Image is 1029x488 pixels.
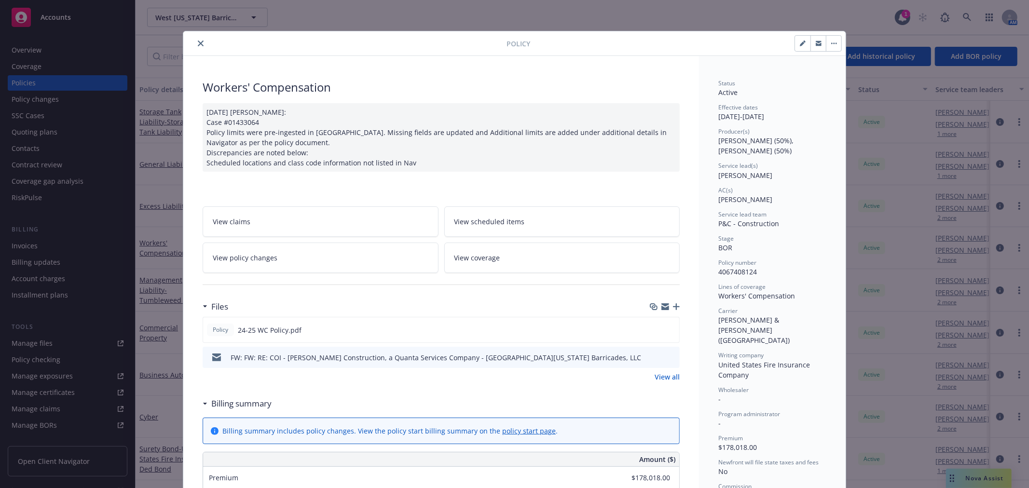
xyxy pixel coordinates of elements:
[667,352,676,363] button: preview file
[195,38,206,49] button: close
[718,127,750,136] span: Producer(s)
[718,234,734,243] span: Stage
[718,186,733,194] span: AC(s)
[213,253,277,263] span: View policy changes
[203,300,228,313] div: Files
[613,471,676,485] input: 0.00
[203,397,272,410] div: Billing summary
[718,351,764,359] span: Writing company
[238,325,302,335] span: 24-25 WC Policy.pdf
[444,206,680,237] a: View scheduled items
[718,360,812,380] span: United States Fire Insurance Company
[203,243,439,273] a: View policy changes
[651,325,659,335] button: download file
[718,195,772,204] span: [PERSON_NAME]
[444,243,680,273] a: View coverage
[718,458,819,466] span: Newfront will file state taxes and fees
[203,206,439,237] a: View claims
[211,325,230,334] span: Policy
[718,136,796,155] span: [PERSON_NAME] (50%), [PERSON_NAME] (50%)
[718,410,780,418] span: Program administrator
[718,219,779,228] span: P&C - Construction
[718,467,727,476] span: No
[718,88,738,97] span: Active
[718,243,732,252] span: BOR
[211,397,272,410] h3: Billing summary
[718,291,826,301] div: Workers' Compensation
[209,473,238,482] span: Premium
[502,426,556,435] a: policy start page
[454,253,500,263] span: View coverage
[718,283,766,291] span: Lines of coverage
[718,434,743,442] span: Premium
[667,325,675,335] button: preview file
[718,210,767,218] span: Service lead team
[655,372,680,382] a: View all
[718,315,790,345] span: [PERSON_NAME] & [PERSON_NAME] ([GEOGRAPHIC_DATA])
[718,171,772,180] span: [PERSON_NAME]
[718,386,749,394] span: Wholesaler
[652,352,659,363] button: download file
[203,79,680,95] div: Workers' Compensation
[718,307,738,315] span: Carrier
[203,103,680,172] div: [DATE] [PERSON_NAME]: Case #01433064 Policy limits were pre-ingested in [GEOGRAPHIC_DATA]. Missin...
[454,217,525,227] span: View scheduled items
[213,217,250,227] span: View claims
[718,103,758,111] span: Effective dates
[718,162,758,170] span: Service lead(s)
[507,39,530,49] span: Policy
[211,300,228,313] h3: Files
[718,79,735,87] span: Status
[718,267,757,276] span: 4067408124
[231,352,641,363] div: FW: FW: RE: COI - [PERSON_NAME] Construction, a Quanta Services Company - [GEOGRAPHIC_DATA][US_ST...
[718,419,721,428] span: -
[718,258,756,267] span: Policy number
[639,454,675,464] span: Amount ($)
[222,426,558,436] div: Billing summary includes policy changes. View the policy start billing summary on the .
[718,443,757,452] span: $178,018.00
[718,103,826,122] div: [DATE] - [DATE]
[718,394,721,404] span: -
